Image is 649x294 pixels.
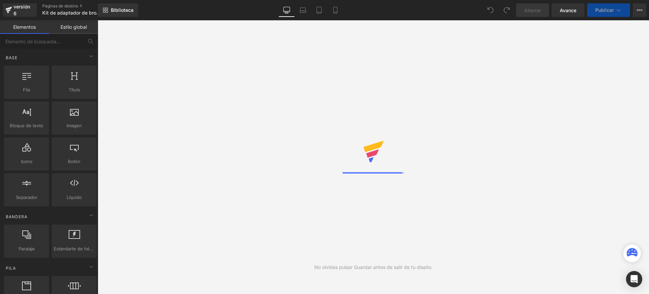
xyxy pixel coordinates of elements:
a: Computadora portátil [295,3,311,17]
button: Deshacer [484,3,497,17]
font: Estandarte de héroe [54,246,97,251]
a: Nueva Biblioteca [98,3,138,17]
font: Pila [6,266,16,271]
font: Ahorrar [524,7,541,13]
font: versión 6 [14,4,30,16]
font: Icono [21,159,32,164]
a: Móvil [327,3,343,17]
a: Páginas de destino [42,3,115,9]
a: Avance [552,3,584,17]
a: versión 6 [3,3,37,17]
font: Biblioteca [111,7,134,13]
a: De oficina [279,3,295,17]
font: Kit de adaptador de brocas [42,10,104,16]
font: No olvides pulsar Guardar antes de salir de tu diseño. [314,264,433,270]
font: Avance [560,7,576,13]
a: Tableta [311,3,327,17]
font: Páginas de destino [42,3,78,8]
font: Estilo global [61,24,87,30]
font: Título [69,87,80,92]
font: Base [6,55,18,60]
font: Fila [23,87,30,92]
div: Open Intercom Messenger [626,271,642,287]
font: Bandera [6,214,27,219]
font: Separador [16,195,38,200]
button: Rehacer [500,3,513,17]
font: Elementos [13,24,36,30]
font: Publicar [595,7,614,13]
font: Bloque de texto [10,123,43,128]
button: Más [633,3,646,17]
font: Imagen [67,123,82,128]
font: Líquido [67,195,82,200]
button: Publicar [587,3,630,17]
font: Botón [68,159,80,164]
font: Paralaje [19,246,35,251]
